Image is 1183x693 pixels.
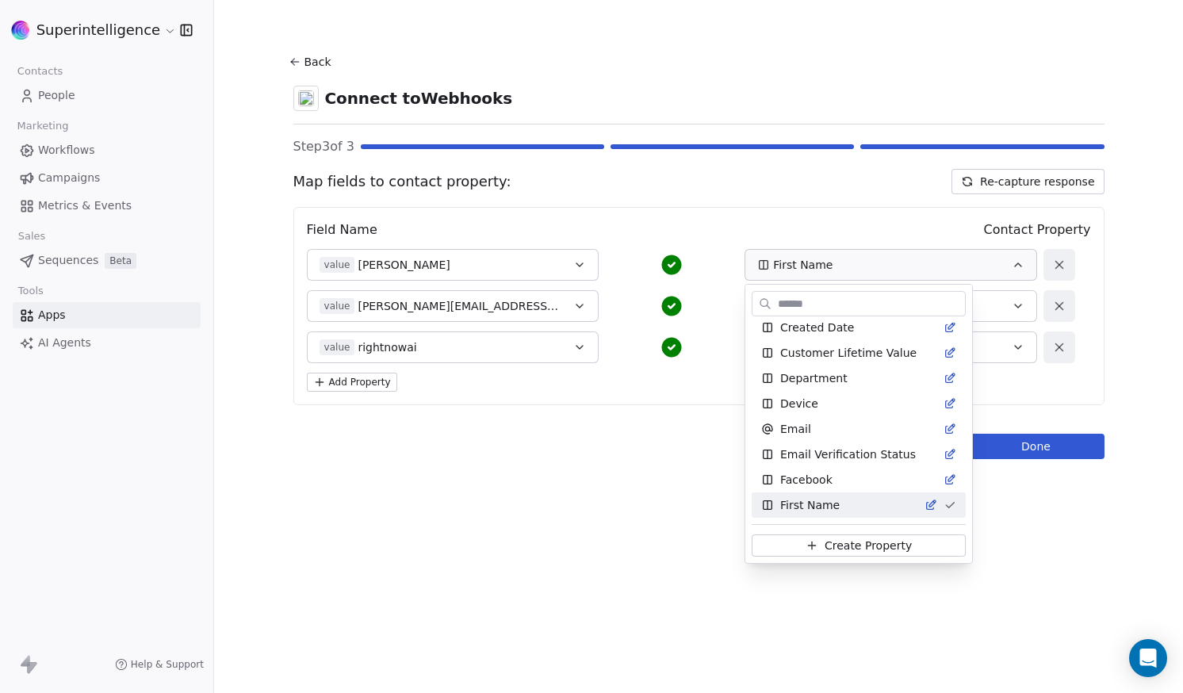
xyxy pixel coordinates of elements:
[780,497,840,513] span: First Name
[780,421,811,437] span: Email
[780,472,833,488] span: Facebook
[780,320,854,335] span: Created Date
[780,370,848,386] span: Department
[825,538,912,553] span: Create Property
[780,446,916,462] span: Email Verification Status
[780,345,917,361] span: Customer Lifetime Value
[752,534,966,557] button: Create Property
[780,396,818,412] span: Device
